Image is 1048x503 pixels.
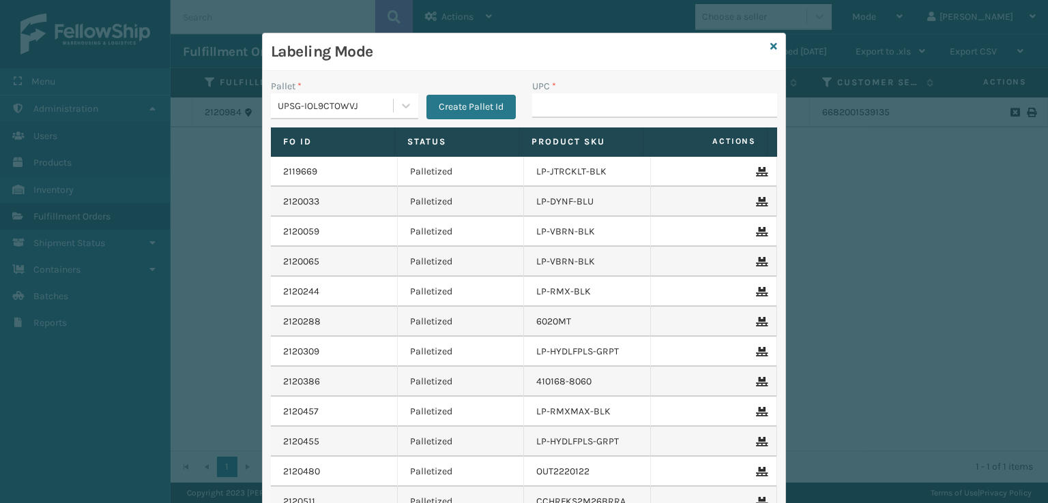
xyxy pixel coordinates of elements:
a: 2120059 [283,225,319,239]
i: Remove From Pallet [756,317,764,326]
td: Palletized [398,277,525,307]
td: LP-RMX-BLK [524,277,651,307]
td: Palletized [398,187,525,217]
a: 2120065 [283,255,319,269]
a: 2120309 [283,345,319,359]
label: Fo Id [283,136,382,148]
label: UPC [532,79,556,93]
a: 2120244 [283,285,319,299]
i: Remove From Pallet [756,197,764,207]
a: 2120480 [283,465,320,478]
label: Status [407,136,506,148]
a: 2120386 [283,375,320,388]
a: 2120457 [283,405,319,418]
td: Palletized [398,247,525,277]
button: Create Pallet Id [426,95,516,119]
td: Palletized [398,397,525,427]
td: Palletized [398,367,525,397]
a: 2120288 [283,315,321,329]
td: Palletized [398,427,525,457]
div: UPSG-IOL9CTOWVJ [278,99,394,113]
a: 2120033 [283,195,319,209]
label: Product SKU [532,136,630,148]
i: Remove From Pallet [756,287,764,296]
td: Palletized [398,457,525,487]
td: LP-VBRN-BLK [524,247,651,277]
h3: Labeling Mode [271,42,765,62]
i: Remove From Pallet [756,377,764,386]
td: LP-JTRCKLT-BLK [524,157,651,187]
td: LP-HYDLFPLS-GRPT [524,337,651,367]
td: 410168-8060 [524,367,651,397]
a: 2119669 [283,165,317,179]
a: 2120455 [283,435,319,448]
i: Remove From Pallet [756,257,764,266]
i: Remove From Pallet [756,347,764,356]
label: Pallet [271,79,302,93]
i: Remove From Pallet [756,437,764,446]
i: Remove From Pallet [756,227,764,237]
td: Palletized [398,307,525,337]
td: OUT2220122 [524,457,651,487]
td: Palletized [398,337,525,367]
i: Remove From Pallet [756,407,764,416]
td: Palletized [398,217,525,247]
span: Actions [647,130,764,153]
td: LP-VBRN-BLK [524,217,651,247]
td: Palletized [398,157,525,187]
i: Remove From Pallet [756,467,764,476]
td: LP-HYDLFPLS-GRPT [524,427,651,457]
i: Remove From Pallet [756,167,764,177]
td: 6020MT [524,307,651,337]
td: LP-DYNF-BLU [524,187,651,217]
td: LP-RMXMAX-BLK [524,397,651,427]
